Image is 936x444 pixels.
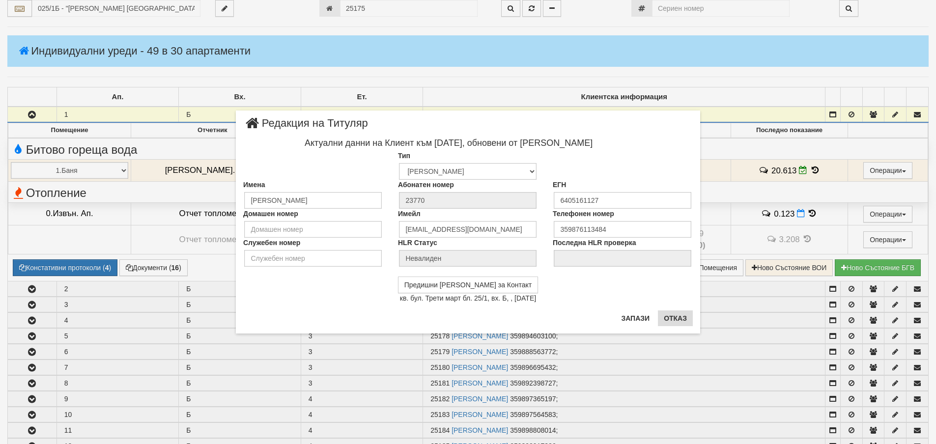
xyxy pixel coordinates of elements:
input: Служебен номер на клиента [244,250,382,267]
input: Телефонен номер на клиента, който се използва при Кампании [554,221,691,238]
input: Домашен номер на клиента [244,221,382,238]
label: Имейл [398,209,421,219]
label: Абонатен номер [398,180,454,190]
button: Запази [615,310,655,326]
input: ЕГН на mклиента [554,192,691,209]
p: кв. бул. Трети март бл. 25/1, вх. Б, , [DATE] [243,293,693,303]
label: Последна HLR проверка [553,238,636,248]
input: Абонатен номер [399,192,537,209]
input: Електронна поща на клиента, която се използва при Кампании [399,221,537,238]
button: Предишни [PERSON_NAME] за Контакт [398,277,539,293]
label: Имена [243,180,265,190]
button: Отказ [658,310,693,326]
span: Редакция на Титуляр [243,118,368,136]
label: ЕГН [553,180,566,190]
label: Домашен номер [243,209,298,219]
input: Имена [244,192,382,209]
label: Тип [398,151,410,161]
label: HLR Статус [398,238,437,248]
label: Служебен номер [243,238,300,248]
label: Телефонен номер [553,209,614,219]
h4: Актуални данни на Клиент към [DATE], обновени от [PERSON_NAME] [243,139,654,148]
